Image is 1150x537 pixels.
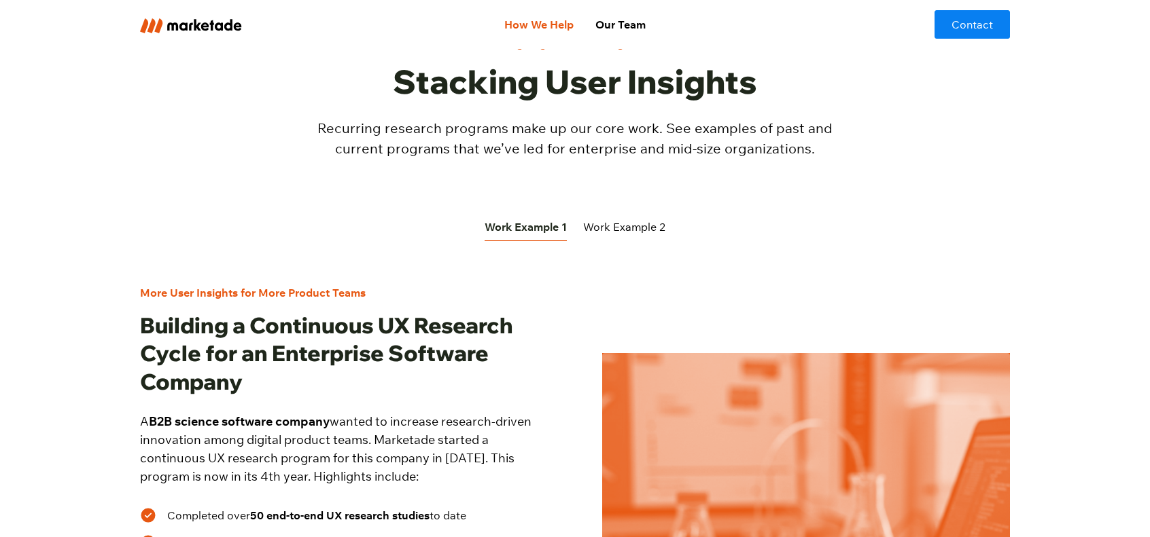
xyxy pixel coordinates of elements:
a: Contact [935,10,1010,39]
div: More User Insights for More Product Teams [140,284,366,301]
strong: 50 end-to-end UX research studies [250,508,430,522]
h2: Building a Continuous UX Research Cycle for an Enterprise Software Company [140,312,548,396]
div: Work Example 2 [583,219,665,235]
strong: B2B science software company [149,413,330,429]
a: home [140,16,321,33]
div: Work Example 1 [485,219,567,235]
a: How We Help [493,11,585,38]
p: A wanted to increase research-driven innovation among digital product teams. Marketade started a ... [140,412,548,485]
p: Completed over to date [167,507,466,523]
p: Recurring research programs make up our core work. See examples of past and current programs that... [314,118,836,159]
a: Our Team [585,11,657,38]
h2: Stacking User Insights [314,62,836,102]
